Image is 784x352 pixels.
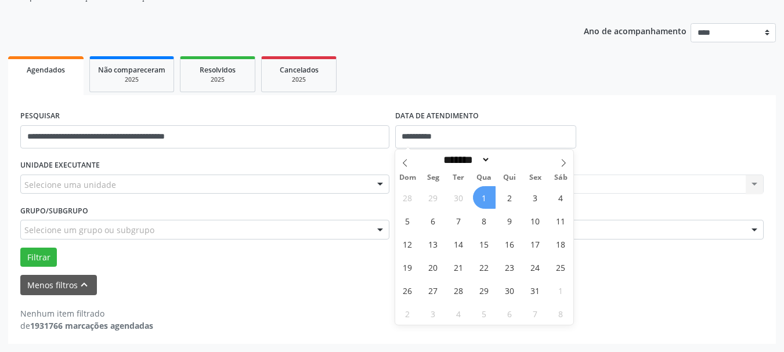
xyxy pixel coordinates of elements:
[522,174,548,182] span: Sex
[98,75,165,84] div: 2025
[447,256,470,278] span: Outubro 21, 2025
[20,107,60,125] label: PESQUISAR
[498,302,521,325] span: Novembro 6, 2025
[78,278,91,291] i: keyboard_arrow_up
[550,186,572,209] span: Outubro 4, 2025
[473,209,496,232] span: Outubro 8, 2025
[550,302,572,325] span: Novembro 8, 2025
[27,65,65,75] span: Agendados
[280,65,319,75] span: Cancelados
[447,186,470,209] span: Setembro 30, 2025
[20,202,88,220] label: Grupo/Subgrupo
[473,279,496,302] span: Outubro 29, 2025
[396,233,419,255] span: Outubro 12, 2025
[189,75,247,84] div: 2025
[270,75,328,84] div: 2025
[422,256,445,278] span: Outubro 20, 2025
[396,279,419,302] span: Outubro 26, 2025
[548,174,573,182] span: Sáb
[440,154,491,166] select: Month
[498,233,521,255] span: Outubro 16, 2025
[422,209,445,232] span: Outubro 6, 2025
[98,65,165,75] span: Não compareceram
[497,174,522,182] span: Qui
[524,233,547,255] span: Outubro 17, 2025
[524,302,547,325] span: Novembro 7, 2025
[447,209,470,232] span: Outubro 7, 2025
[20,157,100,175] label: UNIDADE EXECUTANTE
[446,174,471,182] span: Ter
[498,256,521,278] span: Outubro 23, 2025
[395,107,479,125] label: DATA DE ATENDIMENTO
[20,320,153,332] div: de
[396,209,419,232] span: Outubro 5, 2025
[422,302,445,325] span: Novembro 3, 2025
[550,233,572,255] span: Outubro 18, 2025
[422,233,445,255] span: Outubro 13, 2025
[422,186,445,209] span: Setembro 29, 2025
[498,186,521,209] span: Outubro 2, 2025
[20,275,97,295] button: Menos filtroskeyboard_arrow_up
[473,256,496,278] span: Outubro 22, 2025
[473,233,496,255] span: Outubro 15, 2025
[550,209,572,232] span: Outubro 11, 2025
[524,279,547,302] span: Outubro 31, 2025
[524,256,547,278] span: Outubro 24, 2025
[20,248,57,267] button: Filtrar
[490,154,529,166] input: Year
[471,174,497,182] span: Qua
[420,174,446,182] span: Seg
[24,224,154,236] span: Selecione um grupo ou subgrupo
[550,279,572,302] span: Novembro 1, 2025
[447,279,470,302] span: Outubro 28, 2025
[550,256,572,278] span: Outubro 25, 2025
[524,186,547,209] span: Outubro 3, 2025
[396,256,419,278] span: Outubro 19, 2025
[473,186,496,209] span: Outubro 1, 2025
[396,302,419,325] span: Novembro 2, 2025
[24,179,116,191] span: Selecione uma unidade
[473,302,496,325] span: Novembro 5, 2025
[396,186,419,209] span: Setembro 28, 2025
[422,279,445,302] span: Outubro 27, 2025
[498,279,521,302] span: Outubro 30, 2025
[395,174,421,182] span: Dom
[30,320,153,331] strong: 1931766 marcações agendadas
[584,23,687,38] p: Ano de acompanhamento
[20,307,153,320] div: Nenhum item filtrado
[524,209,547,232] span: Outubro 10, 2025
[447,233,470,255] span: Outubro 14, 2025
[498,209,521,232] span: Outubro 9, 2025
[200,65,236,75] span: Resolvidos
[447,302,470,325] span: Novembro 4, 2025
